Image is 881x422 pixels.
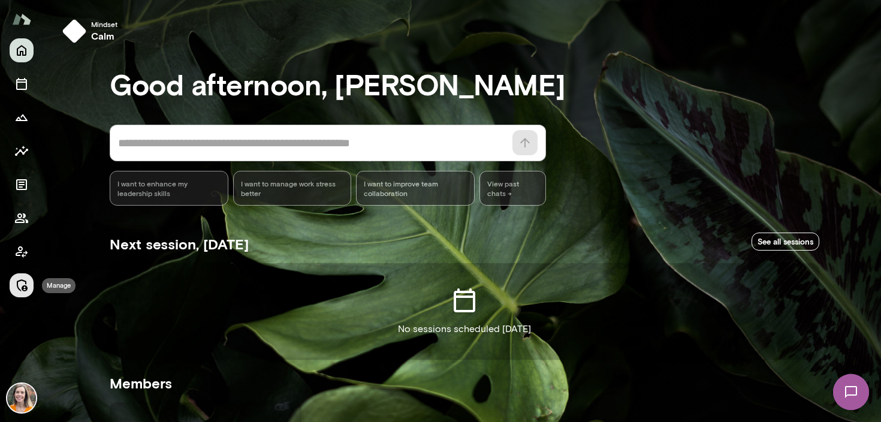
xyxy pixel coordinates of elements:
h3: Good afternoon, [PERSON_NAME] [110,67,819,101]
div: I want to manage work stress better [233,171,352,206]
button: Members [10,206,34,230]
button: Growth Plan [10,106,34,129]
h5: Members [110,373,819,393]
button: Client app [10,240,34,264]
button: Manage [10,273,34,297]
span: View past chats -> [479,171,546,206]
a: See all sessions [752,233,819,251]
img: mindset [62,19,86,43]
p: No sessions scheduled [DATE] [398,322,531,336]
div: I want to improve team collaboration [356,171,475,206]
img: Carrie Kelly [7,384,36,412]
span: I want to enhance my leadership skills [117,179,221,198]
button: Home [10,38,34,62]
div: I want to enhance my leadership skills [110,171,228,206]
button: Mindsetcalm [58,14,127,48]
button: Insights [10,139,34,163]
img: Mento [12,8,31,31]
div: Manage [42,278,76,293]
h5: Next session, [DATE] [110,234,249,254]
span: I want to improve team collaboration [364,179,467,198]
span: I want to manage work stress better [241,179,344,198]
h6: calm [91,29,117,43]
span: Mindset [91,19,117,29]
button: Sessions [10,72,34,96]
button: Documents [10,173,34,197]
